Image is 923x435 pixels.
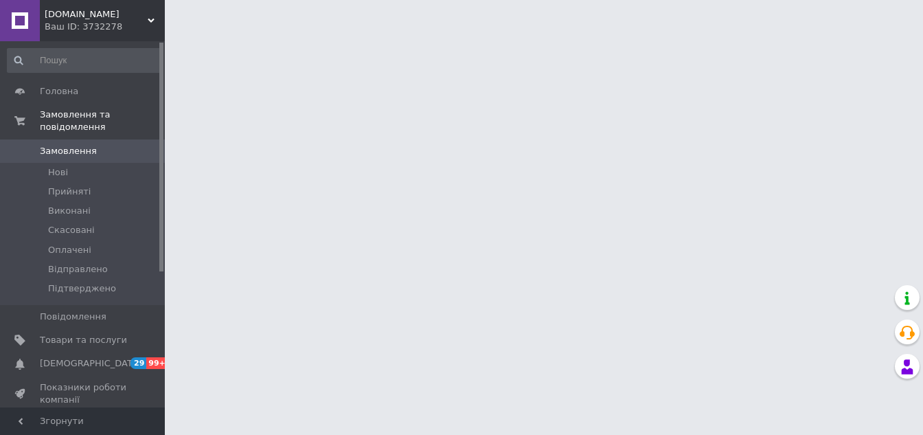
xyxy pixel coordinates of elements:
span: Нові [48,166,68,179]
span: 99+ [146,357,169,369]
span: Прийняті [48,186,91,198]
span: Товари та послуги [40,334,127,346]
span: Повідомлення [40,311,106,323]
div: Ваш ID: 3732278 [45,21,165,33]
span: Показники роботи компанії [40,381,127,406]
span: 29 [130,357,146,369]
span: Відправлено [48,263,108,276]
span: Головна [40,85,78,98]
span: Замовлення [40,145,97,157]
span: Виконані [48,205,91,217]
span: [DEMOGRAPHIC_DATA] [40,357,141,370]
span: multi-foods.com.ua [45,8,148,21]
span: Замовлення та повідомлення [40,109,165,133]
input: Пошук [7,48,162,73]
span: Оплачені [48,244,91,256]
span: Скасовані [48,224,95,236]
span: Підтверджено [48,282,116,295]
